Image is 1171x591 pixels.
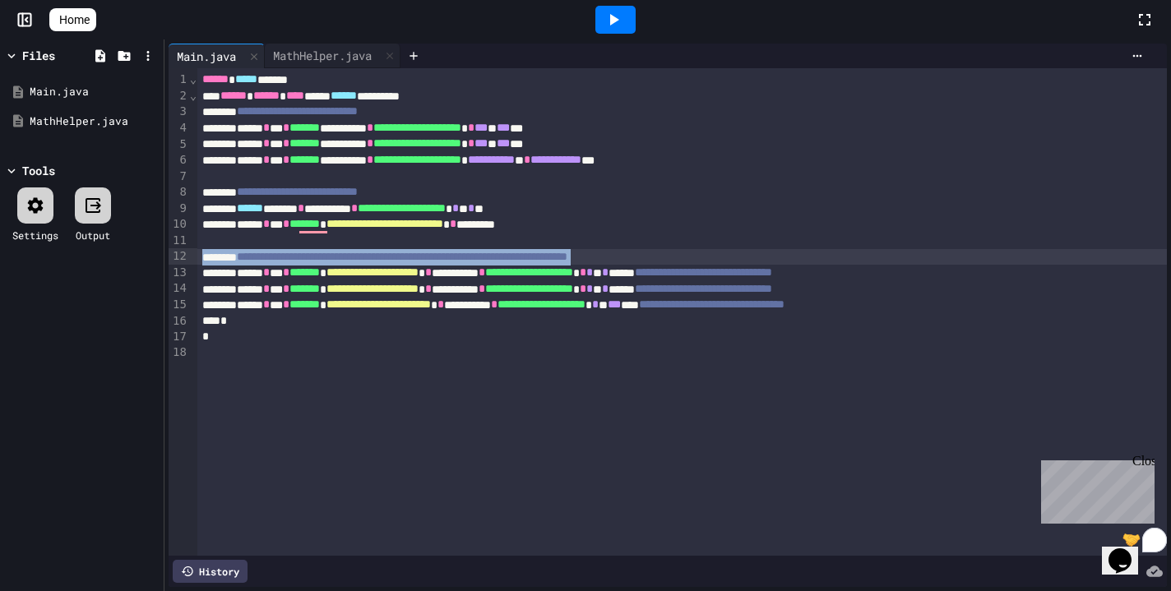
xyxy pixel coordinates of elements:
[169,88,189,104] div: 2
[169,152,189,169] div: 6
[169,329,189,344] div: 17
[173,560,248,583] div: History
[30,84,158,100] div: Main.java
[169,184,189,201] div: 8
[169,216,189,233] div: 10
[169,44,265,68] div: Main.java
[22,162,55,179] div: Tools
[169,297,189,313] div: 15
[169,265,189,281] div: 13
[22,47,55,64] div: Files
[169,169,189,184] div: 7
[169,248,189,265] div: 12
[169,201,189,217] div: 9
[169,280,189,297] div: 14
[197,68,1167,556] div: To enrich screen reader interactions, please activate Accessibility in Grammarly extension settings
[169,120,189,136] div: 4
[169,313,189,329] div: 16
[169,48,244,65] div: Main.java
[169,136,189,153] div: 5
[76,228,110,242] div: Output
[49,8,96,31] a: Home
[189,89,197,102] span: Fold line
[169,344,189,360] div: 18
[169,233,189,248] div: 11
[265,44,400,68] div: MathHelper.java
[189,72,197,85] span: Fold line
[265,47,380,64] div: MathHelper.java
[1102,525,1155,575] iframe: chat widget
[169,104,189,120] div: 3
[7,7,113,104] div: Chat with us now!Close
[59,12,90,28] span: Home
[169,72,189,88] div: 1
[1034,454,1155,524] iframe: chat widget
[12,228,58,242] div: Settings
[30,113,158,130] div: MathHelper.java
